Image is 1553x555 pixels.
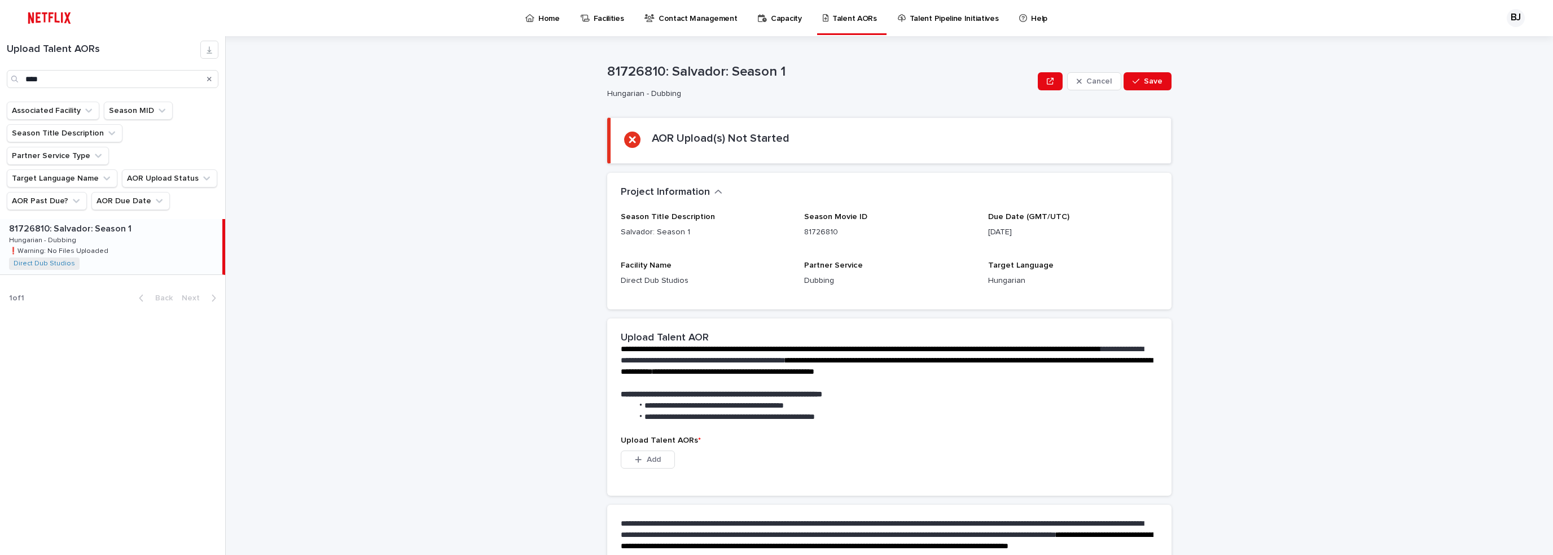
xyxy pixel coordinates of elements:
[607,64,1033,80] p: 81726810: Salvador: Season 1
[177,293,225,303] button: Next
[988,261,1054,269] span: Target Language
[621,436,701,444] span: Upload Talent AORs
[91,192,170,210] button: AOR Due Date
[804,275,974,287] p: Dubbing
[988,226,1158,238] p: [DATE]
[621,275,791,287] p: Direct Dub Studios
[621,186,710,199] h2: Project Information
[122,169,217,187] button: AOR Upload Status
[7,169,117,187] button: Target Language Name
[14,260,75,268] a: Direct Dub Studios
[1067,72,1121,90] button: Cancel
[7,147,109,165] button: Partner Service Type
[9,234,78,244] p: Hungarian - Dubbing
[621,332,709,344] h2: Upload Talent AOR
[1086,77,1112,85] span: Cancel
[130,293,177,303] button: Back
[23,7,76,29] img: ifQbXi3ZQGMSEF7WDB7W
[148,294,173,302] span: Back
[621,451,675,469] button: Add
[7,124,122,142] button: Season Title Description
[621,226,791,238] p: Salvador: Season 1
[1144,77,1162,85] span: Save
[621,261,672,269] span: Facility Name
[988,275,1158,287] p: Hungarian
[7,102,99,120] button: Associated Facility
[647,456,661,464] span: Add
[7,70,218,88] input: Search
[7,43,200,56] h1: Upload Talent AORs
[1124,72,1172,90] button: Save
[652,132,789,145] h2: AOR Upload(s) Not Started
[182,294,207,302] span: Next
[621,213,715,221] span: Season Title Description
[804,261,863,269] span: Partner Service
[7,192,87,210] button: AOR Past Due?
[9,245,111,255] p: ❗️Warning: No Files Uploaded
[621,186,722,199] button: Project Information
[988,213,1069,221] span: Due Date (GMT/UTC)
[9,221,134,234] p: 81726810: Salvador: Season 1
[804,213,867,221] span: Season Movie ID
[804,226,974,238] p: 81726810
[1507,9,1525,27] div: BJ
[607,89,1029,99] p: Hungarian - Dubbing
[104,102,173,120] button: Season MID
